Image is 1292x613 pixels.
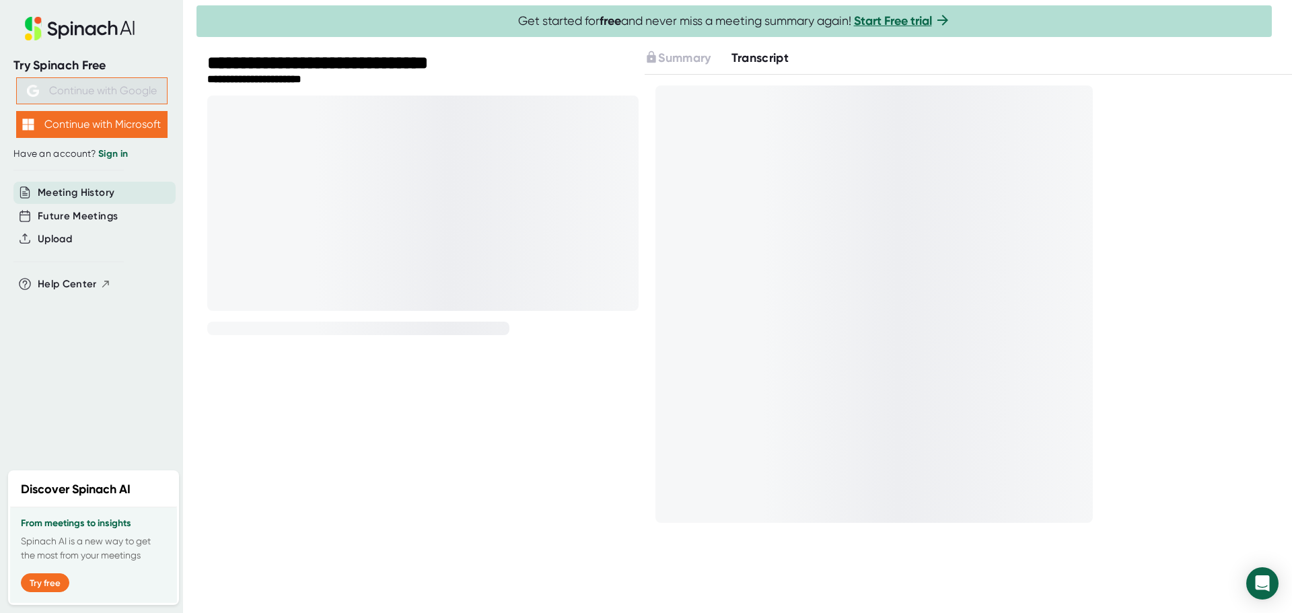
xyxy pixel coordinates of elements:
[600,13,621,28] b: free
[38,277,97,292] span: Help Center
[38,231,72,247] button: Upload
[1246,567,1279,600] div: Open Intercom Messenger
[645,49,731,67] div: Upgrade to access
[98,148,128,159] a: Sign in
[21,534,166,563] p: Spinach AI is a new way to get the most from your meetings
[731,50,789,65] span: Transcript
[658,50,711,65] span: Summary
[13,148,170,160] div: Have an account?
[38,185,114,201] button: Meeting History
[38,209,118,224] button: Future Meetings
[27,85,39,97] img: Aehbyd4JwY73AAAAAElFTkSuQmCC
[731,49,789,67] button: Transcript
[13,58,170,73] div: Try Spinach Free
[21,480,131,499] h2: Discover Spinach AI
[16,77,168,104] button: Continue with Google
[16,111,168,138] button: Continue with Microsoft
[518,13,951,29] span: Get started for and never miss a meeting summary again!
[38,277,111,292] button: Help Center
[854,13,932,28] a: Start Free trial
[21,518,166,529] h3: From meetings to insights
[21,573,69,592] button: Try free
[645,49,711,67] button: Summary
